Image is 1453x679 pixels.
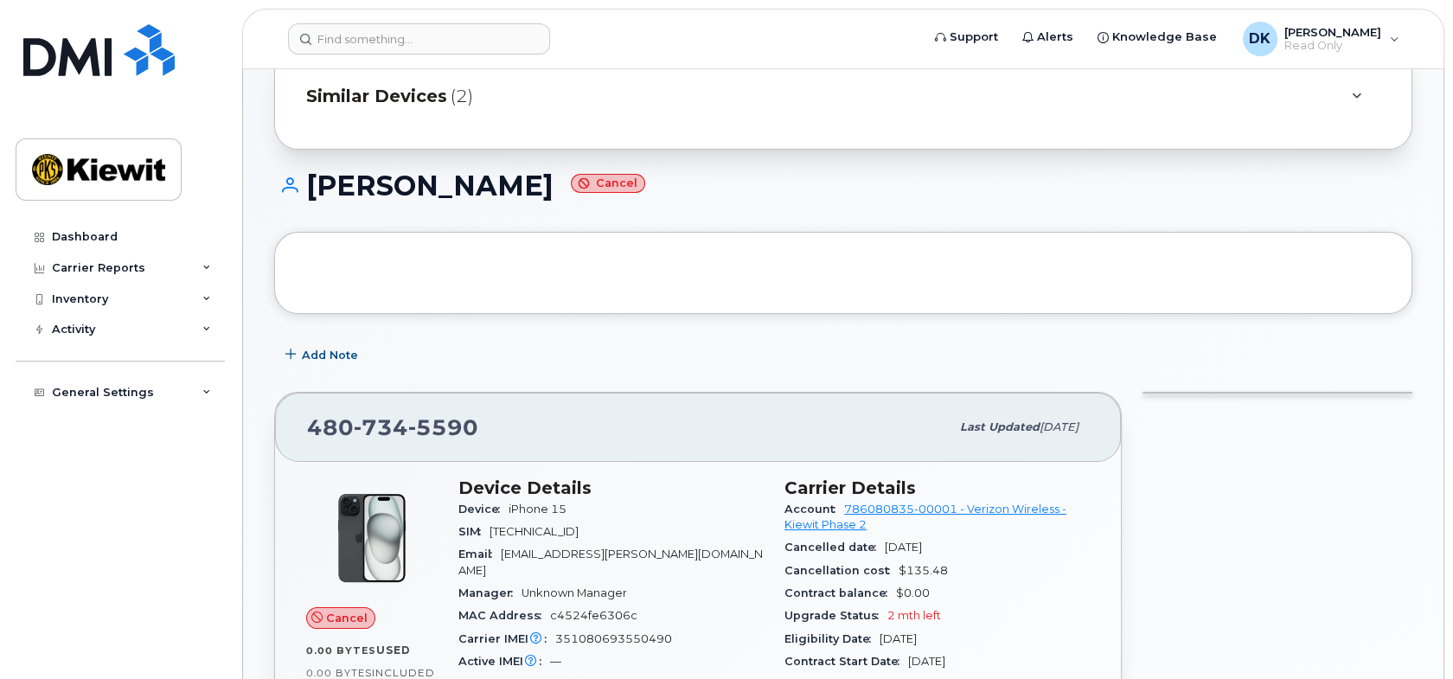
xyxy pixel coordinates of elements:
[458,655,550,668] span: Active IMEI
[458,477,764,498] h3: Device Details
[1040,420,1079,433] span: [DATE]
[376,644,411,657] span: used
[950,29,998,46] span: Support
[896,586,930,599] span: $0.00
[571,174,645,194] small: Cancel
[408,414,478,440] span: 5590
[555,632,672,645] span: 351080693550490
[550,609,637,622] span: c4524fe6306c
[274,340,373,371] button: Add Note
[1010,20,1085,54] a: Alerts
[458,548,501,560] span: Email
[784,503,844,516] span: Account
[1249,29,1271,49] span: DK
[458,548,763,576] span: [EMAIL_ADDRESS][PERSON_NAME][DOMAIN_NAME]
[306,667,372,679] span: 0.00 Bytes
[320,486,424,590] img: iPhone_15_Black.png
[306,644,376,657] span: 0.00 Bytes
[458,586,522,599] span: Manager
[1284,25,1381,39] span: [PERSON_NAME]
[784,632,880,645] span: Eligibility Date
[274,170,1412,201] h1: [PERSON_NAME]
[784,655,908,668] span: Contract Start Date
[1231,22,1411,56] div: Dione Kenley
[458,503,509,516] span: Device
[923,20,1010,54] a: Support
[1112,29,1217,46] span: Knowledge Base
[880,632,917,645] span: [DATE]
[784,564,899,577] span: Cancellation cost
[784,503,1066,531] a: 786080835-00001 - Verizon Wireless - Kiewit Phase 2
[307,414,478,440] span: 480
[306,84,447,109] span: Similar Devices
[302,347,358,363] span: Add Note
[354,414,408,440] span: 734
[522,586,627,599] span: Unknown Manager
[458,609,550,622] span: MAC Address
[451,84,473,109] span: (2)
[288,23,550,54] input: Find something...
[1085,20,1229,54] a: Knowledge Base
[458,632,555,645] span: Carrier IMEI
[887,609,941,622] span: 2 mth left
[1037,29,1073,46] span: Alerts
[1378,604,1440,666] iframe: Messenger Launcher
[1284,39,1381,53] span: Read Only
[885,541,922,554] span: [DATE]
[784,541,885,554] span: Cancelled date
[490,525,579,538] span: [TECHNICAL_ID]
[326,610,368,626] span: Cancel
[458,525,490,538] span: SIM
[908,655,945,668] span: [DATE]
[899,564,948,577] span: $135.48
[784,477,1090,498] h3: Carrier Details
[550,655,561,668] span: —
[784,586,896,599] span: Contract balance
[784,609,887,622] span: Upgrade Status
[509,503,566,516] span: iPhone 15
[960,420,1040,433] span: Last updated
